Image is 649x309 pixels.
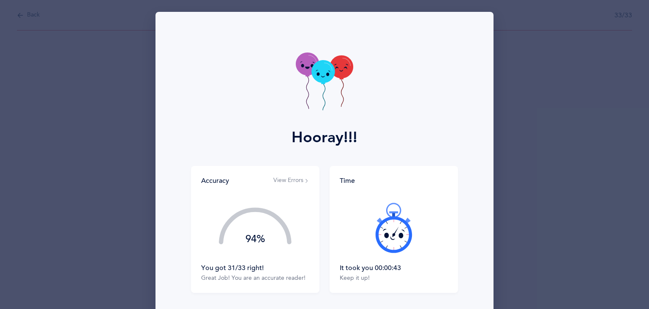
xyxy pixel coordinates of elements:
div: Keep it up! [340,274,448,283]
div: 94% [219,234,292,244]
button: View Errors [273,177,309,185]
div: You got 31/33 right! [201,263,309,273]
div: Hooray!!! [292,126,357,149]
div: It took you 00:00:43 [340,263,448,273]
div: Time [340,176,448,185]
div: Great Job! You are an accurate reader! [201,274,309,283]
div: Accuracy [201,176,229,185]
